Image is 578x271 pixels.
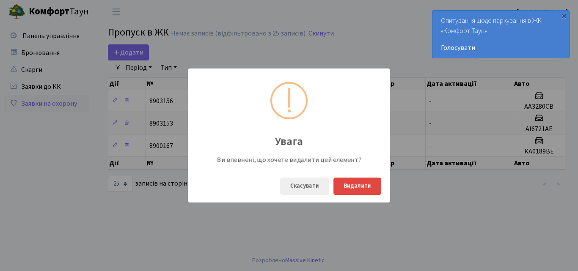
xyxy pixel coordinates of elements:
div: Опитування щодо паркування в ЖК «Комфорт Таун» [432,11,569,58]
button: Видалити [333,178,381,195]
div: Увага [188,128,390,150]
div: × [560,11,568,20]
button: Скасувати [280,178,329,195]
div: Ви впевнені, що хочете видалити цей елемент? [213,155,365,164]
a: Голосувати [441,43,561,53]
